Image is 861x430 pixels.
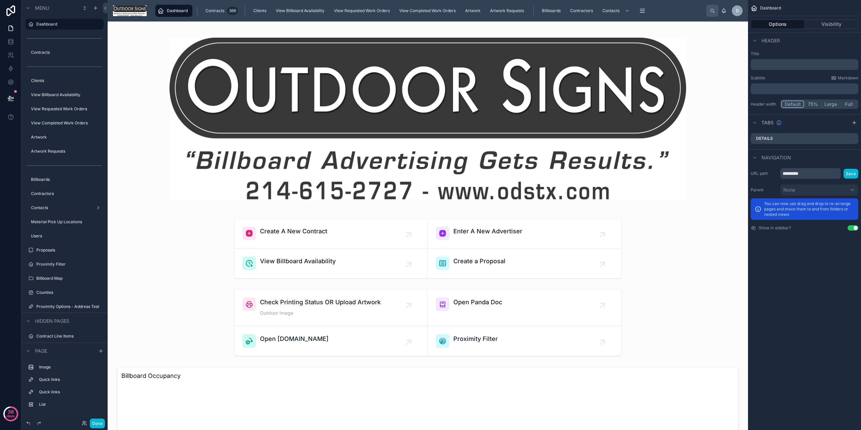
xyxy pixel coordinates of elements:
label: Contractors [31,191,102,196]
div: scrollable content [22,359,108,417]
span: Dashboard [760,5,781,11]
label: List [39,402,101,407]
span: Header [761,37,780,44]
label: Counties [36,290,102,295]
label: Billboards [31,177,102,182]
label: Artwork [31,134,102,140]
button: Visibility [805,19,859,29]
span: None [783,187,795,193]
a: Markdown [831,75,858,81]
label: Clients [31,78,102,83]
a: Contacts [599,5,633,17]
a: View Completed Work Orders [396,5,460,17]
label: Contracts [31,50,102,55]
span: View Requested Work Orders [334,8,390,13]
label: Image [39,364,101,370]
a: Artwork [462,5,485,17]
label: Material Pick Up Locations [31,219,102,225]
p: days [7,411,15,421]
a: View Requested Work Orders [331,5,395,17]
a: Billboards [538,5,565,17]
div: 366 [227,7,238,15]
label: Details [756,136,773,141]
a: View Billboard Availability [272,5,329,17]
button: Done [90,419,105,428]
label: Subtitle [751,75,765,81]
label: Quick links [39,389,101,395]
label: Parent [751,187,778,193]
a: Clients [250,5,271,17]
button: Large [821,101,840,108]
span: Tabs [761,119,774,126]
span: Markdown [838,75,858,81]
span: View Completed Work Orders [399,8,456,13]
span: Navigation [761,154,791,161]
button: Default [781,101,804,108]
label: Contacts [31,205,93,210]
p: 38 [8,408,14,415]
span: Artwork Requests [490,8,524,13]
label: View Completed Work Orders [31,120,102,126]
div: scrollable content [751,83,858,94]
label: View Requested Work Orders [31,106,102,112]
span: Artwork [465,8,481,13]
button: Save [844,169,858,179]
span: Contractors [570,8,593,13]
label: Dashboard [36,22,100,27]
label: Proximity Filter [36,262,102,267]
a: Artwork Requests [487,5,529,17]
label: Proposals [36,247,102,253]
button: 75% [804,101,821,108]
button: None [780,184,858,196]
span: Clients [253,8,266,13]
label: URL path [751,171,778,176]
label: View Billboard Availability [31,92,102,97]
button: Options [751,19,805,29]
span: Billboards [542,8,561,13]
span: Hidden pages [35,318,69,324]
a: Contractors [567,5,598,17]
label: Header width [751,102,778,107]
label: Title [751,51,858,56]
span: D [736,8,739,13]
span: Dashboard [167,8,188,13]
label: Show in sidebar? [759,225,791,231]
label: Proximity Options - Address Test [36,304,102,309]
label: Billboard Map [36,276,102,281]
a: Contracts366 [202,5,240,17]
label: Contract Line Items [36,334,102,339]
div: scrollable content [152,3,706,18]
label: Users [31,233,102,239]
span: Page [35,348,47,354]
button: Full [840,101,857,108]
span: Contacts [602,8,620,13]
p: You can now use drag and drop to re-arrange pages and move them to and from folders or nested views [764,201,854,217]
img: App logo [113,5,147,16]
span: View Billboard Availability [276,8,325,13]
label: Quick links [39,377,101,382]
div: scrollable content [751,59,858,70]
label: Artwork Requests [31,149,102,154]
a: Dashboard [155,5,192,17]
span: Contracts [205,8,224,13]
span: Menu [35,5,49,11]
